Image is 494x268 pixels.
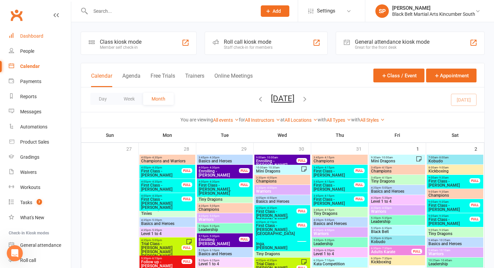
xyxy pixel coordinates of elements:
[9,150,71,165] a: Gradings
[9,195,71,210] a: Tasks 7
[20,94,37,99] div: Reports
[371,217,424,220] span: 5:20pm
[122,73,140,87] button: Agenda
[21,217,27,222] button: Gif picker
[313,262,366,266] span: Kata Competition
[428,215,470,218] span: 9:05am
[280,117,285,122] strong: at
[428,166,482,169] span: 8:00am
[5,62,129,82] div: Toby says…
[151,219,162,222] span: - 5:20pm
[181,182,192,187] div: FULL
[20,258,36,263] div: Roll call
[380,156,393,159] span: - 10:00am
[224,45,273,50] div: Staff check-in for members
[208,249,219,252] span: - 6:10pm
[141,260,182,268] span: Follow up - [PERSON_NAME]
[184,143,196,154] div: 28
[9,44,71,59] a: People
[256,156,297,159] span: 9:00am
[428,169,482,173] span: Kickboxing
[5,109,129,206] div: Toby says…
[381,196,392,199] span: - 5:20pm
[381,227,392,230] span: - 6:35pm
[313,159,366,163] span: Champions
[323,194,334,197] span: - 4:15pm
[313,183,354,191] span: First Class - [PERSON_NAME]
[10,217,16,222] button: Emoji picker
[20,109,41,114] div: Messages
[371,227,424,230] span: 5:35pm
[371,206,424,209] span: 4:20pm
[323,208,334,212] span: - 4:15pm
[208,180,219,183] span: - 4:30pm
[256,186,309,189] span: 3:30pm
[371,176,424,179] span: 3:45pm
[141,183,182,191] span: First Class - [PERSON_NAME]
[256,179,309,183] span: Champions
[20,242,61,248] div: General attendance
[11,5,124,58] div: You'll need to contact your payment provider directly to issue the physical cash refund first. Th...
[9,210,71,225] a: What's New
[266,221,277,224] span: - 4:15pm
[9,104,71,119] a: Messages
[371,240,424,244] span: Kobudo
[198,156,251,159] span: 3:45pm
[371,247,412,250] span: 6:35pm
[354,168,365,173] div: FULL
[411,249,422,254] div: FULL
[438,200,449,203] span: - 9:35am
[360,117,385,123] a: All Styles
[198,259,251,262] span: 5:25pm
[469,202,480,207] div: FULL
[438,229,449,232] span: - 9:35am
[265,156,278,159] span: - 10:00am
[20,64,40,69] div: Calendar
[181,259,192,264] div: FULL
[285,117,318,123] a: All Locations
[469,178,480,183] div: FULL
[141,159,194,163] span: Champions and Warriors
[256,169,301,173] span: Mini Dragons
[296,223,307,228] div: FULL
[208,166,219,169] span: - 4:30pm
[475,143,484,154] div: 2
[381,217,392,220] span: - 5:35pm
[208,156,219,159] span: - 4:30pm
[198,204,251,207] span: 4:35pm
[323,156,334,159] span: - 4:15pm
[20,215,44,220] div: What's New
[428,203,470,212] span: First Class - [PERSON_NAME]
[327,117,351,123] a: All Types
[256,259,297,262] span: 4:05pm
[4,3,17,15] button: go back
[371,257,424,260] span: 6:35pm
[256,199,309,203] span: Basics and Heroes
[381,166,392,169] span: - 4:15pm
[428,242,482,246] span: Basics and Heroes
[426,128,484,142] th: Sat
[37,199,42,205] span: 7
[12,19,17,24] a: Source reference 144477:
[381,206,392,209] span: - 4:50pm
[214,73,253,87] button: Online Meetings
[198,262,251,266] span: Level 1 to 4
[428,200,470,203] span: 9:05am
[198,218,251,222] span: Warriors
[313,242,366,246] span: Leadership
[30,86,124,99] div: Is the ezidebit account linked to our bank account?
[371,237,424,240] span: 5:35pm
[100,45,141,50] div: Member self check-in
[317,3,335,18] span: Settings
[323,249,334,252] span: - 6:20pm
[141,257,182,260] span: 5:35pm
[141,229,194,232] span: 4:35pm
[198,252,251,256] span: Basics and Heroes
[323,259,334,262] span: - 7:10pm
[438,156,449,159] span: - 8:00am
[198,166,239,169] span: 4:00pm
[20,154,39,160] div: Gradings
[355,45,429,50] div: Great for the front desk
[151,166,162,169] span: - 4:30pm
[323,180,334,183] span: - 4:15pm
